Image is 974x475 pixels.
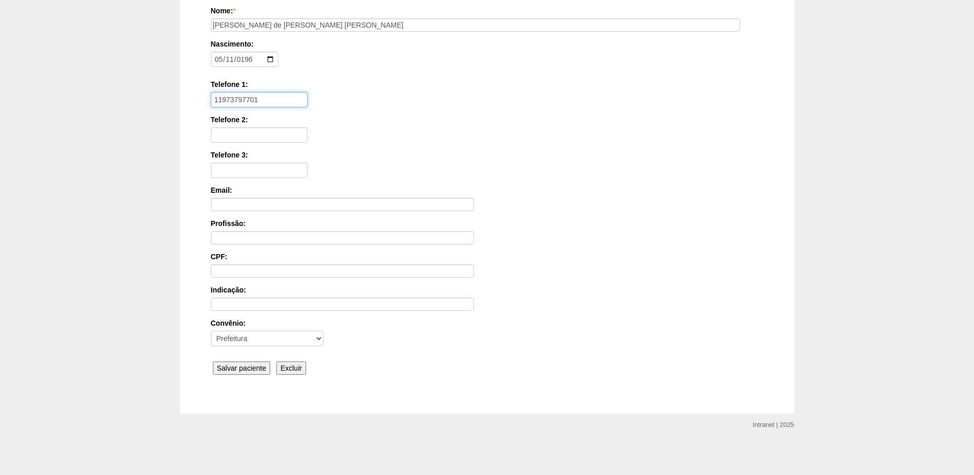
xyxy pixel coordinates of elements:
[276,361,306,375] input: Excluir
[211,285,764,295] label: Indicação:
[211,115,764,125] label: Telefone 2:
[213,361,271,375] input: Salvar paciente
[211,252,764,262] label: CPF:
[211,218,764,229] label: Profissão:
[233,7,235,15] span: Este campo é obrigatório.
[211,185,764,195] label: Email:
[211,318,764,328] label: Convênio:
[211,150,764,160] label: Telefone 3:
[753,420,794,430] div: Intranet | 2025
[211,79,764,89] label: Telefone 1:
[211,39,760,49] label: Nascimento:
[211,6,764,16] label: Nome:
